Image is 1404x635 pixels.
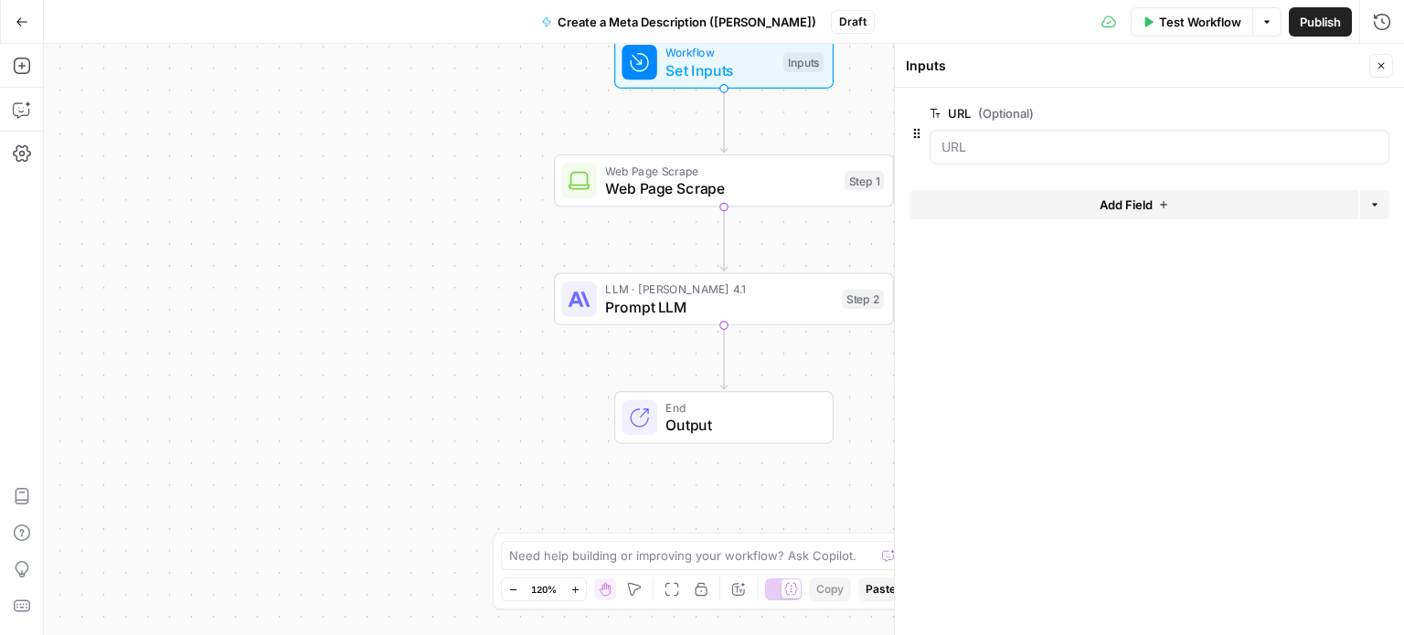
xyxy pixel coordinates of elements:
div: LLM · [PERSON_NAME] 4.1Prompt LLMStep 2 [554,273,894,326]
label: URL [930,104,1286,122]
span: LLM · [PERSON_NAME] 4.1 [605,280,834,298]
div: Inputs [906,57,1364,75]
span: Create a Meta Description ([PERSON_NAME]) [558,13,816,31]
div: WorkflowSet InputsInputs [554,36,894,89]
span: Draft [839,14,867,30]
span: Add Field [1100,196,1153,214]
span: Output [665,414,814,436]
span: Web Page Scrape [605,162,835,179]
input: URL [941,138,1377,156]
g: Edge from start to step_1 [720,88,727,152]
div: Step 1 [845,171,884,191]
div: EndOutput [554,391,894,444]
button: Copy [809,577,851,601]
button: Test Workflow [1131,7,1252,37]
span: Workflow [665,44,774,61]
span: End [665,399,814,417]
span: Publish [1300,13,1341,31]
span: Copy [816,581,844,598]
button: Add Field [909,190,1358,219]
g: Edge from step_1 to step_2 [720,206,727,270]
span: (Optional) [978,104,1034,122]
button: Create a Meta Description ([PERSON_NAME]) [530,7,827,37]
span: Test Workflow [1159,13,1241,31]
button: Paste [858,577,903,601]
div: Step 2 [843,290,885,310]
span: Prompt LLM [605,296,834,318]
span: Set Inputs [665,59,774,81]
span: 120% [531,582,557,597]
div: Web Page ScrapeWeb Page ScrapeStep 1 [554,154,894,207]
div: Inputs [783,52,824,72]
span: Paste [866,581,896,598]
span: Web Page Scrape [605,177,835,199]
button: Publish [1289,7,1352,37]
g: Edge from step_2 to end [720,325,727,389]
